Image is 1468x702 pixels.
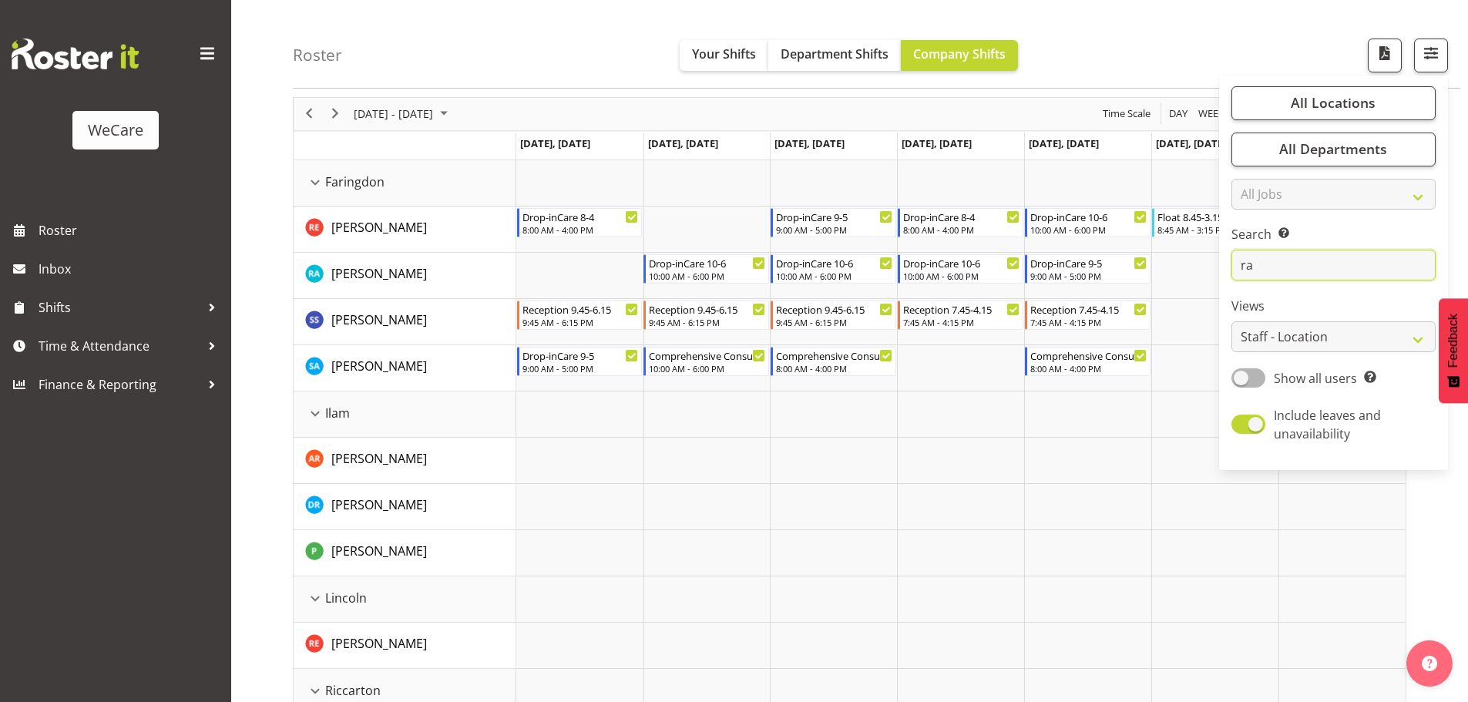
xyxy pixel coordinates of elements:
[776,301,892,317] div: Reception 9.45-6.15
[1030,223,1147,236] div: 10:00 AM - 6:00 PM
[325,173,385,191] span: Faringdon
[331,449,427,468] a: [PERSON_NAME]
[294,253,516,299] td: Rachna Anderson resource
[649,362,765,375] div: 10:00 AM - 6:00 PM
[352,104,435,123] span: [DATE] - [DATE]
[331,357,427,375] a: [PERSON_NAME]
[351,104,455,123] button: October 2025
[325,681,381,700] span: Riccarton
[1157,223,1274,236] div: 8:45 AM - 3:15 PM
[898,254,1023,284] div: Rachna Anderson"s event - Drop-inCare 10-6 Begin From Thursday, October 9, 2025 at 10:00:00 AM GM...
[776,316,892,328] div: 9:45 AM - 6:15 PM
[39,296,200,319] span: Shifts
[903,316,1020,328] div: 7:45 AM - 4:15 PM
[331,450,427,467] span: [PERSON_NAME]
[649,301,765,317] div: Reception 9.45-6.15
[1231,86,1436,120] button: All Locations
[1025,254,1151,284] div: Rachna Anderson"s event - Drop-inCare 9-5 Begin From Friday, October 10, 2025 at 9:00:00 AM GMT+1...
[294,299,516,345] td: Sara Sherwin resource
[348,98,457,130] div: October 06 - 12, 2025
[648,136,718,150] span: [DATE], [DATE]
[643,347,769,376] div: Sarah Abbott"s event - Comprehensive Consult 10-6 Begin From Tuesday, October 7, 2025 at 10:00:00...
[903,270,1020,282] div: 10:00 AM - 6:00 PM
[331,358,427,375] span: [PERSON_NAME]
[331,265,427,282] span: [PERSON_NAME]
[901,40,1018,71] button: Company Shifts
[1030,255,1147,270] div: Drop-inCare 9-5
[331,219,427,236] span: [PERSON_NAME]
[1274,370,1357,387] span: Show all users
[692,45,756,62] span: Your Shifts
[1414,39,1448,72] button: Filter Shifts
[1030,270,1147,282] div: 9:00 AM - 5:00 PM
[299,104,320,123] button: Previous
[522,301,639,317] div: Reception 9.45-6.15
[1030,301,1147,317] div: Reception 7.45-4.15
[1025,347,1151,376] div: Sarah Abbott"s event - Comprehensive Consult 8-4 Begin From Friday, October 10, 2025 at 8:00:00 A...
[1156,136,1226,150] span: [DATE], [DATE]
[12,39,139,69] img: Rosterit website logo
[296,98,322,130] div: previous period
[1152,208,1278,237] div: Rachel Els"s event - Float 8.45-3.15 Begin From Saturday, October 11, 2025 at 8:45:00 AM GMT+13:0...
[771,208,896,237] div: Rachel Els"s event - Drop-inCare 9-5 Begin From Wednesday, October 8, 2025 at 9:00:00 AM GMT+13:0...
[325,404,350,422] span: Ilam
[1422,656,1437,671] img: help-xxl-2.png
[643,254,769,284] div: Rachna Anderson"s event - Drop-inCare 10-6 Begin From Tuesday, October 7, 2025 at 10:00:00 AM GMT...
[776,362,892,375] div: 8:00 AM - 4:00 PM
[649,316,765,328] div: 9:45 AM - 6:15 PM
[1439,298,1468,403] button: Feedback - Show survey
[331,218,427,237] a: [PERSON_NAME]
[1030,348,1147,363] div: Comprehensive Consult 8-4
[522,223,639,236] div: 8:00 AM - 4:00 PM
[903,255,1020,270] div: Drop-inCare 10-6
[294,345,516,391] td: Sarah Abbott resource
[293,46,342,64] h4: Roster
[522,362,639,375] div: 9:00 AM - 5:00 PM
[1197,104,1226,123] span: Week
[776,348,892,363] div: Comprehensive Consult 8-4
[1100,104,1154,123] button: Time Scale
[39,334,200,358] span: Time & Attendance
[776,270,892,282] div: 10:00 AM - 6:00 PM
[1157,209,1274,224] div: Float 8.45-3.15
[903,301,1020,317] div: Reception 7.45-4.15
[1274,407,1381,442] span: Include leaves and unavailability
[294,623,516,669] td: Rachel Els resource
[294,484,516,530] td: Deepti Raturi resource
[331,311,427,329] a: [PERSON_NAME]
[1196,104,1228,123] button: Timeline Week
[1025,208,1151,237] div: Rachel Els"s event - Drop-inCare 10-6 Begin From Friday, October 10, 2025 at 10:00:00 AM GMT+13:0...
[325,104,346,123] button: Next
[1279,140,1387,159] span: All Departments
[776,223,892,236] div: 9:00 AM - 5:00 PM
[522,209,639,224] div: Drop-inCare 8-4
[649,255,765,270] div: Drop-inCare 10-6
[517,208,643,237] div: Rachel Els"s event - Drop-inCare 8-4 Begin From Monday, October 6, 2025 at 8:00:00 AM GMT+13:00 E...
[1231,133,1436,166] button: All Departments
[774,136,845,150] span: [DATE], [DATE]
[913,45,1006,62] span: Company Shifts
[331,496,427,513] span: [PERSON_NAME]
[325,589,367,607] span: Lincoln
[771,347,896,376] div: Sarah Abbott"s event - Comprehensive Consult 8-4 Begin From Wednesday, October 8, 2025 at 8:00:00...
[331,542,427,560] a: [PERSON_NAME]
[1167,104,1189,123] span: Day
[1231,226,1436,244] label: Search
[331,495,427,514] a: [PERSON_NAME]
[1291,94,1376,113] span: All Locations
[294,530,516,576] td: Pooja Prabhu resource
[294,391,516,438] td: Ilam resource
[1368,39,1402,72] button: Download a PDF of the roster according to the set date range.
[771,301,896,330] div: Sara Sherwin"s event - Reception 9.45-6.15 Begin From Wednesday, October 8, 2025 at 9:45:00 AM GM...
[903,223,1020,236] div: 8:00 AM - 4:00 PM
[322,98,348,130] div: next period
[903,209,1020,224] div: Drop-inCare 8-4
[1030,209,1147,224] div: Drop-inCare 10-6
[1231,250,1436,281] input: Search
[776,255,892,270] div: Drop-inCare 10-6
[1167,104,1191,123] button: Timeline Day
[331,264,427,283] a: [PERSON_NAME]
[331,311,427,328] span: [PERSON_NAME]
[643,301,769,330] div: Sara Sherwin"s event - Reception 9.45-6.15 Begin From Tuesday, October 7, 2025 at 9:45:00 AM GMT+...
[776,209,892,224] div: Drop-inCare 9-5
